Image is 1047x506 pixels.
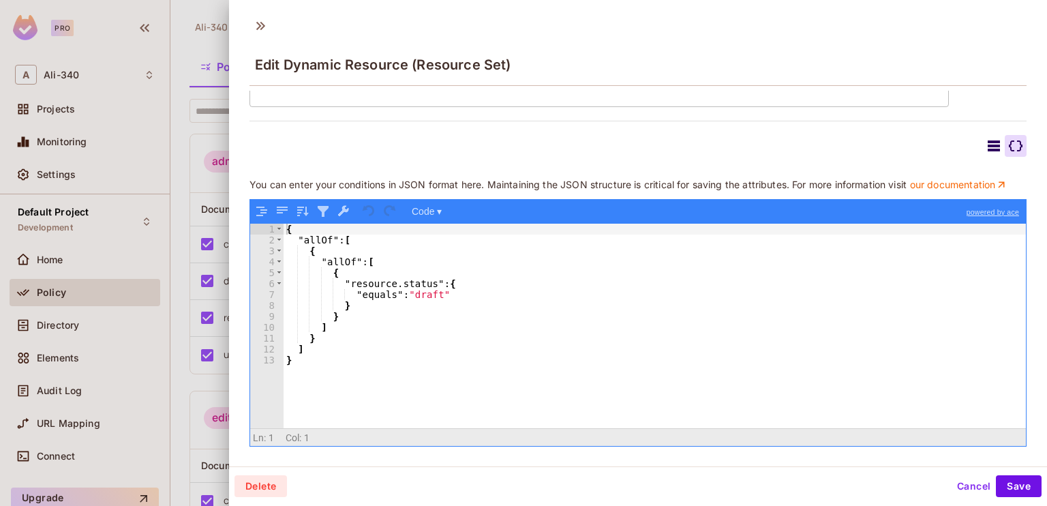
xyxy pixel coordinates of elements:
a: our documentation [909,179,1008,191]
button: Repair JSON: fix quotes and escape characters, remove comments and JSONP notation, turn JavaScrip... [335,203,352,220]
span: 1 [269,432,274,443]
span: Ln: [253,432,266,443]
a: powered by ace [960,200,1026,224]
div: 8 [250,300,284,311]
button: Sort contents [294,203,312,220]
div: 3 [250,245,284,256]
button: Cancel [952,475,996,497]
div: 7 [250,289,284,300]
span: Col: [286,432,302,443]
button: Filter, sort, or transform contents [314,203,332,220]
div: 11 [250,333,284,344]
div: 6 [250,278,284,289]
button: Code ▾ [407,203,446,220]
button: Undo last action (Ctrl+Z) [361,203,378,220]
div: 13 [250,355,284,366]
p: You can enter your conditions in JSON format here. Maintaining the JSON structure is critical for... [249,179,1027,191]
div: 9 [250,311,284,322]
button: Format JSON data, with proper indentation and line feeds (Ctrl+I) [253,203,271,220]
div: 12 [250,344,284,355]
div: 1 [250,224,284,235]
div: 5 [250,267,284,278]
div: 4 [250,256,284,267]
div: 2 [250,235,284,245]
span: 1 [304,432,309,443]
button: Save [996,475,1042,497]
span: Edit Dynamic Resource (Resource Set) [255,57,511,73]
button: Redo (Ctrl+Shift+Z) [381,203,399,220]
button: Compact JSON data, remove all whitespaces (Ctrl+Shift+I) [273,203,291,220]
button: Delete [234,475,287,497]
div: 10 [250,322,284,333]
